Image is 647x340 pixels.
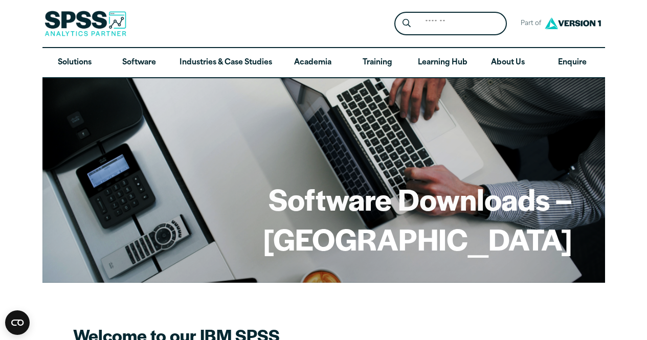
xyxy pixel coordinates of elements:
a: Software [107,48,171,78]
img: Version1 Logo [542,14,604,33]
a: Industries & Case Studies [171,48,280,78]
svg: Search magnifying glass icon [403,19,411,28]
h1: Software Downloads – [GEOGRAPHIC_DATA] [75,179,572,258]
a: Learning Hub [410,48,476,78]
nav: Desktop version of site main menu [42,48,605,78]
img: SPSS Analytics Partner [44,11,126,36]
a: About Us [476,48,540,78]
a: Solutions [42,48,107,78]
a: Enquire [540,48,605,78]
span: Part of [515,16,542,31]
a: Academia [280,48,345,78]
form: Site Header Search Form [394,12,507,36]
button: Open CMP widget [5,310,30,335]
a: Training [345,48,409,78]
button: Search magnifying glass icon [397,14,416,33]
